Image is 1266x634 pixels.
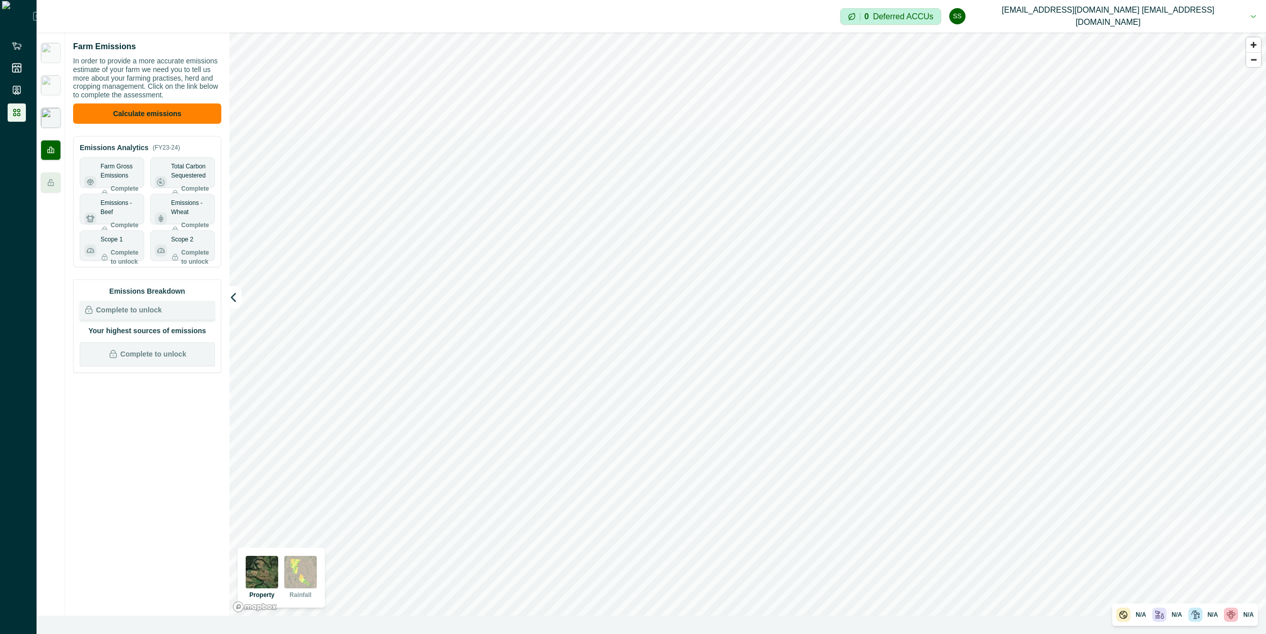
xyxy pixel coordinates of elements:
[1246,53,1261,67] span: Zoom out
[1246,52,1261,67] button: Zoom out
[181,248,210,266] p: Complete to unlock
[2,1,33,31] img: Logo
[1208,610,1218,619] p: N/A
[153,143,180,152] p: (FY23-24)
[111,221,140,239] p: Complete to unlock
[73,103,221,124] button: Calculate emissions
[171,235,193,244] p: Scope 2
[80,326,215,336] p: Your highest sources of emissions
[111,184,140,202] p: Complete to unlock
[249,590,274,600] p: Property
[120,349,186,360] p: Complete to unlock
[96,305,162,315] p: Complete to unlock
[1243,610,1254,619] p: N/A
[41,43,61,63] img: insight_carbon.png
[229,32,1266,616] canvas: Map
[289,590,311,600] p: Rainfall
[246,556,278,588] img: property preview
[80,143,149,153] p: Emissions Analytics
[73,41,136,53] p: Farm Emissions
[101,162,140,180] p: Farm Gross Emissions
[232,601,277,613] a: Mapbox logo
[181,184,210,202] p: Complete to unlock
[73,57,221,99] p: In order to provide a more accurate emissions estimate of your farm we need you to tell us more a...
[101,235,123,244] p: Scope 1
[171,198,210,217] p: Emissions - Wheat
[171,162,210,180] p: Total Carbon Sequestered
[1246,38,1261,52] button: Zoom in
[864,13,869,21] p: 0
[101,198,140,217] p: Emissions - Beef
[1172,610,1182,619] p: N/A
[284,556,317,588] img: rainfall preview
[873,13,934,20] p: Deferred ACCUs
[181,221,210,239] p: Complete to unlock
[41,108,61,128] img: insight_readygraze.jpg
[111,248,140,266] p: Complete to unlock
[80,286,215,297] p: Emissions Breakdown
[41,75,61,95] img: insight_greenham.png
[1136,610,1146,619] p: N/A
